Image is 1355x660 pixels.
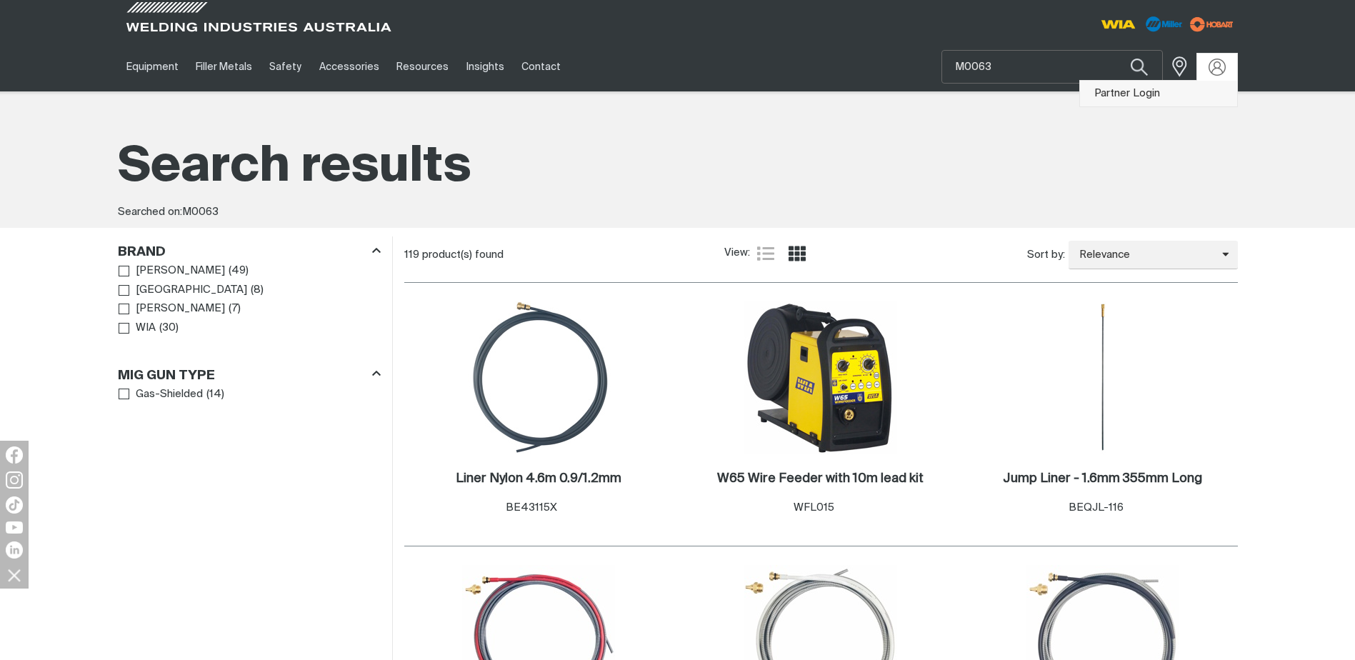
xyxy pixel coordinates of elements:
div: MIG Gun Type [118,365,381,384]
span: Relevance [1069,247,1222,264]
a: Resources [388,42,457,91]
a: Insights [457,42,512,91]
section: Product list controls [404,236,1238,273]
a: WIA [119,319,156,338]
a: Liner Nylon 4.6m 0.9/1.2mm [456,471,621,487]
span: WFL015 [794,502,834,513]
h2: W65 Wire Feeder with 10m lead kit [717,472,924,485]
a: List view [757,245,774,262]
input: Product name or item number... [942,51,1162,83]
img: Jump Liner - 1.6mm 355mm Long [1026,301,1179,454]
img: miller [1186,14,1238,35]
span: Gas-Shielded [136,386,203,403]
ul: Brand [119,261,380,337]
span: ( 7 ) [229,301,241,317]
img: TikTok [6,496,23,514]
span: ( 30 ) [159,320,179,336]
span: View: [724,245,750,261]
span: [PERSON_NAME] [136,263,225,279]
img: Instagram [6,471,23,489]
a: [PERSON_NAME] [119,261,226,281]
span: ( 8 ) [251,282,264,299]
a: [GEOGRAPHIC_DATA] [119,281,248,300]
ul: MIG Gun Type [119,385,380,404]
span: ( 49 ) [229,263,249,279]
nav: Main [118,42,958,91]
span: BE43115X [506,502,557,513]
aside: Filters [118,236,381,404]
span: WIA [136,320,156,336]
span: BEQJL-116 [1069,502,1124,513]
img: LinkedIn [6,541,23,559]
a: Contact [513,42,569,91]
h1: Search results [118,136,1238,199]
a: Jump Liner - 1.6mm 355mm Long [1003,471,1202,487]
a: Gas-Shielded [119,385,204,404]
div: Brand [118,242,381,261]
span: product(s) found [422,249,504,260]
a: Accessories [311,42,388,91]
a: Equipment [118,42,187,91]
img: hide socials [2,563,26,587]
a: [PERSON_NAME] [119,299,226,319]
h2: Liner Nylon 4.6m 0.9/1.2mm [456,472,621,485]
div: Searched on: [118,204,1238,221]
h2: Jump Liner - 1.6mm 355mm Long [1003,472,1202,485]
img: W65 Wire Feeder with 10m lead kit [744,301,897,454]
div: 119 [404,248,725,262]
span: [GEOGRAPHIC_DATA] [136,282,247,299]
span: M0063 [182,206,219,217]
img: Liner Nylon 4.6m 0.9/1.2mm [462,301,615,454]
span: [PERSON_NAME] [136,301,225,317]
span: Sort by: [1027,247,1065,264]
img: Facebook [6,446,23,464]
span: ( 14 ) [206,386,224,403]
h3: Brand [118,244,166,261]
a: Safety [261,42,310,91]
button: Search products [1115,50,1164,84]
a: Filler Metals [187,42,261,91]
h3: MIG Gun Type [118,368,215,384]
a: W65 Wire Feeder with 10m lead kit [717,471,924,487]
a: Partner Login [1080,81,1237,107]
img: YouTube [6,521,23,534]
